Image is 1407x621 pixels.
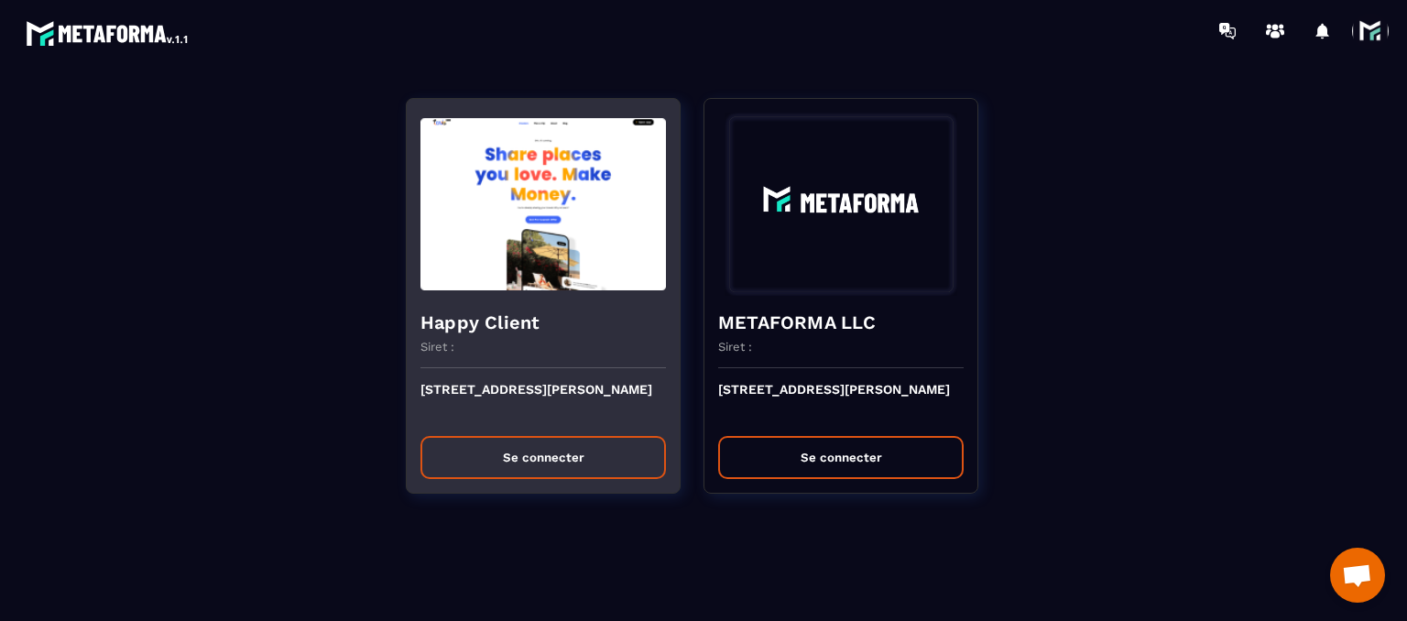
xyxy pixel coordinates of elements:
img: logo [26,16,191,49]
img: funnel-background [420,113,666,296]
p: [STREET_ADDRESS][PERSON_NAME] [420,382,666,422]
h4: METAFORMA LLC [718,310,964,335]
a: Ouvrir le chat [1330,548,1385,603]
p: Siret : [420,340,454,354]
p: Siret : [718,340,752,354]
img: funnel-background [718,113,964,296]
p: [STREET_ADDRESS][PERSON_NAME] [718,382,964,422]
button: Se connecter [420,436,666,479]
h4: Happy Client [420,310,666,335]
button: Se connecter [718,436,964,479]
